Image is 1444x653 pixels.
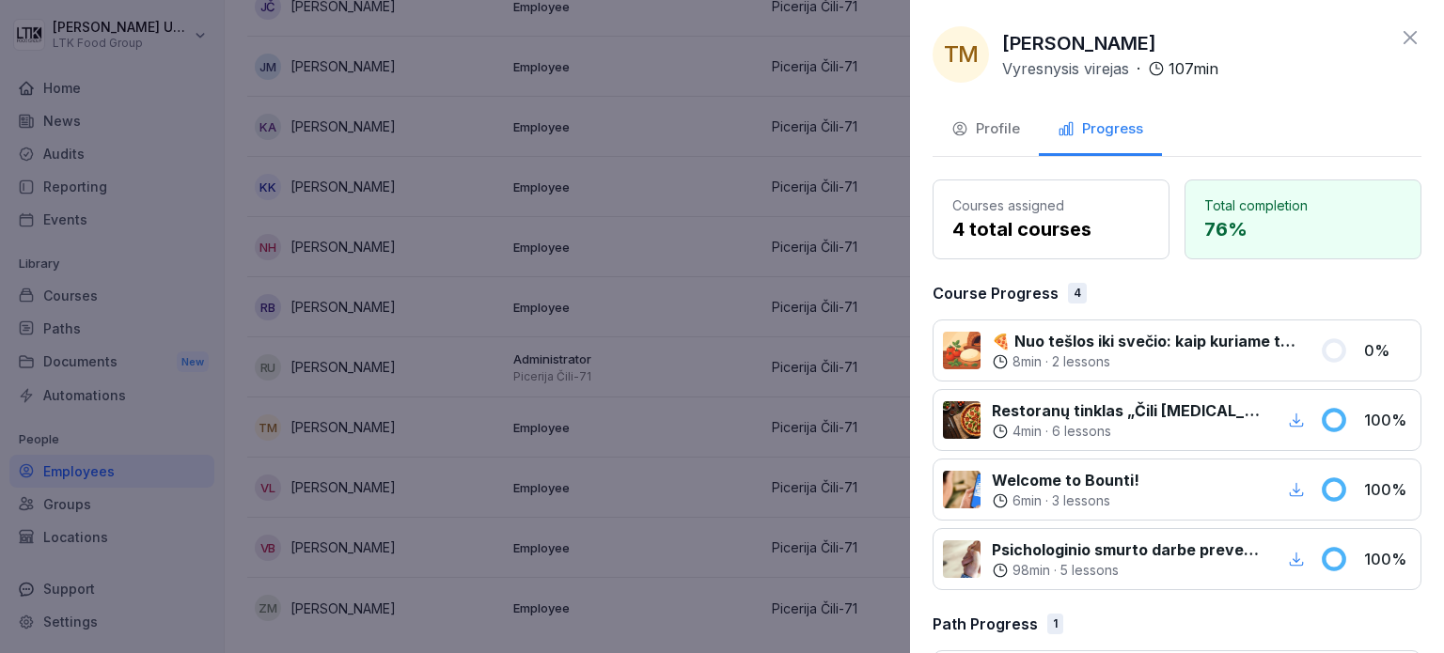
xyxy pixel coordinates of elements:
[992,422,1262,441] div: ·
[992,538,1262,561] p: Psichologinio smurto darbe prevencijos mokymai
[1364,339,1411,362] p: 0 %
[1039,105,1162,156] button: Progress
[992,491,1139,510] div: ·
[1012,561,1050,580] p: 98 min
[1204,195,1402,215] p: Total completion
[1002,57,1218,80] div: ·
[1012,422,1042,441] p: 4 min
[1002,29,1156,57] p: [PERSON_NAME]
[933,26,989,83] div: TM
[1364,548,1411,570] p: 100 %
[992,561,1262,580] div: ·
[992,469,1139,491] p: Welcome to Bounti!
[1012,352,1042,371] p: 8 min
[1204,215,1402,243] p: 76 %
[1364,478,1411,501] p: 100 %
[1052,422,1111,441] p: 6 lessons
[933,105,1039,156] button: Profile
[1047,614,1063,634] div: 1
[1012,491,1042,510] p: 6 min
[1364,409,1411,431] p: 100 %
[933,613,1038,635] p: Path Progress
[1058,118,1143,140] div: Progress
[1052,352,1110,371] p: 2 lessons
[1068,283,1087,303] div: 4
[1052,491,1110,510] p: 3 lessons
[933,282,1059,304] p: Course Progress
[1002,57,1129,80] p: Vyresnysis virejas
[992,330,1297,352] p: 🍕 Nuo tešlos iki svečio: kaip kuriame tobulą picą kasdien
[952,195,1150,215] p: Courses assigned
[1060,561,1119,580] p: 5 lessons
[992,399,1262,422] p: Restoranų tinklas „Čili [MEDICAL_DATA]" - Sėkmės istorija ir praktika
[952,215,1150,243] p: 4 total courses
[951,118,1020,140] div: Profile
[992,352,1297,371] div: ·
[1169,57,1218,80] p: 107 min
